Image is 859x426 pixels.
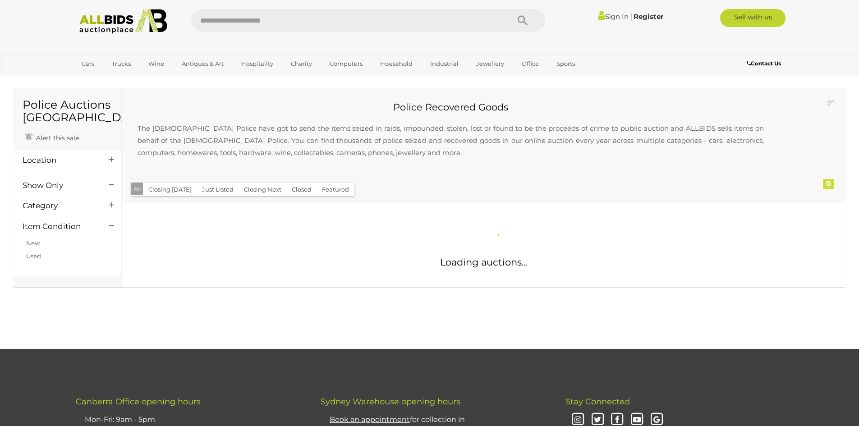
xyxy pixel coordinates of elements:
h4: Item Condition [23,222,95,231]
a: Antiques & Art [176,56,230,71]
h1: Police Auctions [GEOGRAPHIC_DATA] [23,99,112,124]
a: Industrial [424,56,464,71]
img: Allbids.com.au [74,9,172,34]
h4: Location [23,156,95,165]
a: Wine [142,56,170,71]
button: Featured [317,183,354,197]
a: Sign In [598,12,629,21]
span: Canberra Office opening hours [76,397,201,407]
u: Book an appointment [330,415,410,424]
a: New [26,239,40,247]
button: Just Listed [197,183,239,197]
span: Alert this sale [34,134,79,142]
h2: Police Recovered Goods [129,102,773,112]
b: Contact Us [747,60,781,67]
a: Register [634,12,663,21]
span: | [630,11,632,21]
button: Closing Next [239,183,287,197]
h4: Show Only [23,181,95,190]
p: The [DEMOGRAPHIC_DATA] Police have got to send the items seized in raids, impounded, stolen, lost... [129,113,773,168]
a: Office [516,56,545,71]
a: Sell with us [720,9,786,27]
a: Household [374,56,418,71]
a: Hospitality [235,56,279,71]
a: Cars [76,56,100,71]
a: Jewellery [470,56,510,71]
a: Alert this sale [23,130,81,144]
button: Closing [DATE] [143,183,197,197]
span: Loading auctions... [440,257,527,268]
a: Used [26,252,41,260]
a: Sports [551,56,581,71]
button: Search [500,9,545,32]
h4: Category [23,202,95,210]
span: Sydney Warehouse opening hours [321,397,460,407]
a: Trucks [106,56,137,71]
button: All [131,183,143,196]
button: Closed [286,183,317,197]
a: [GEOGRAPHIC_DATA] [76,71,152,86]
a: Contact Us [747,59,783,69]
a: Charity [285,56,318,71]
div: 0 [823,179,834,189]
a: Computers [324,56,368,71]
span: Stay Connected [565,397,630,407]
